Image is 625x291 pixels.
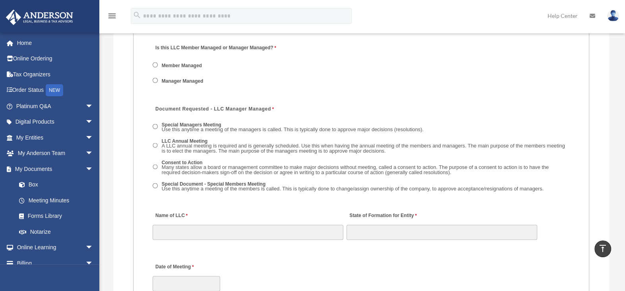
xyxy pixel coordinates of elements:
a: Online Learningarrow_drop_down [6,240,105,256]
a: Forms Library [11,208,105,224]
img: Anderson Advisors Platinum Portal [4,10,75,25]
div: NEW [46,84,63,96]
a: Box [11,177,105,193]
a: Online Ordering [6,51,105,67]
label: State of Formation for Entity [346,210,418,221]
span: Document Requested - LLC Manager Managed [155,106,271,112]
label: LLC Annual Meeting [159,138,570,155]
a: Home [6,35,105,51]
label: Special Document - Special Members Meeting [159,180,546,193]
span: arrow_drop_down [85,240,101,256]
a: Digital Productsarrow_drop_down [6,114,105,130]
a: Notarize [11,224,105,240]
span: A LLC annual meeting is required and is generally scheduled. Use this when having the annual meet... [162,143,565,154]
a: My Anderson Teamarrow_drop_down [6,145,105,161]
a: Meeting Minutes [11,192,101,208]
i: menu [107,11,117,21]
span: arrow_drop_down [85,130,101,146]
a: My Entitiesarrow_drop_down [6,130,105,145]
span: Use this anytime a meeting of the managers is called. This is typically done to approve major dec... [162,126,424,132]
label: Manager Managed [159,78,206,85]
a: vertical_align_top [594,241,611,257]
a: Platinum Q&Aarrow_drop_down [6,98,105,114]
label: Consent to Action [159,159,570,177]
a: My Documentsarrow_drop_down [6,161,105,177]
span: arrow_drop_down [85,255,101,272]
span: arrow_drop_down [85,161,101,177]
label: Name of LLC [153,210,190,221]
span: arrow_drop_down [85,114,101,130]
span: Use this anytime a meeting of the members is called. This is typically done to change/assign owne... [162,186,544,192]
a: Order StatusNEW [6,82,105,99]
i: search [133,11,141,19]
label: Special Managers Meeting [159,121,426,134]
a: Billingarrow_drop_down [6,255,105,271]
img: User Pic [607,10,619,21]
span: arrow_drop_down [85,98,101,114]
label: Date of Meeting [153,262,228,273]
a: Tax Organizers [6,66,105,82]
i: vertical_align_top [598,244,608,253]
a: menu [107,14,117,21]
span: Many states allow a board or management committee to make major decisions without meeting, called... [162,164,549,175]
span: arrow_drop_down [85,145,101,162]
label: Is this LLC Member Managed or Manager Managed? [153,43,278,54]
label: Member Managed [159,62,205,70]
